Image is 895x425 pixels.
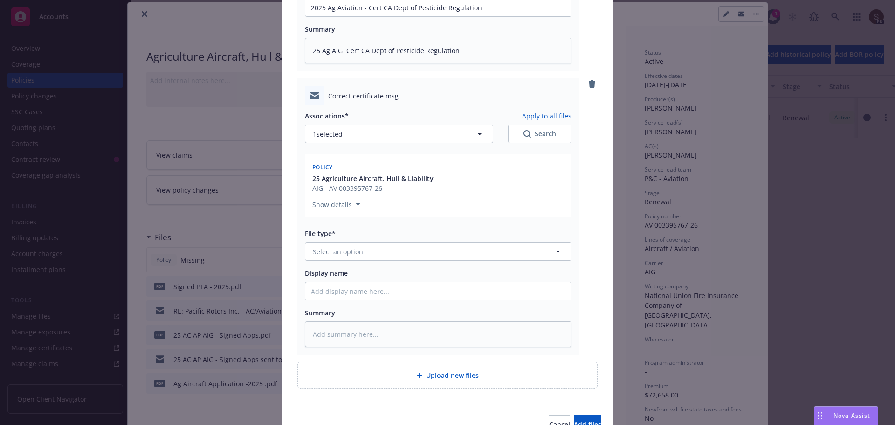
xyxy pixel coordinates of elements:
[814,407,826,425] div: Drag to move
[305,242,571,261] button: Select an option
[297,362,598,389] div: Upload new files
[833,411,870,419] span: Nova Assist
[814,406,878,425] button: Nova Assist
[305,308,335,317] span: Summary
[426,370,479,380] span: Upload new files
[305,269,348,278] span: Display name
[305,282,571,300] input: Add display name here...
[313,247,363,257] span: Select an option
